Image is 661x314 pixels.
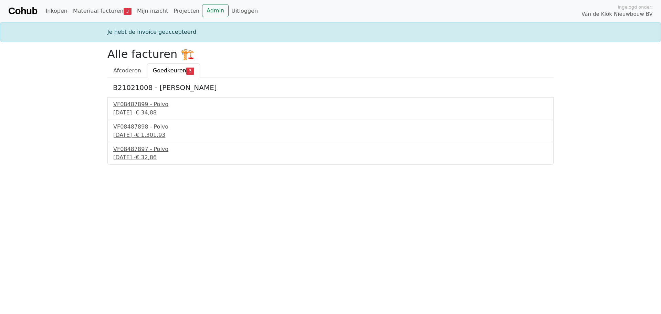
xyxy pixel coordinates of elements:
[618,4,653,10] span: Ingelogd onder:
[107,63,147,78] a: Afcoderen
[113,100,548,117] a: VF08487899 - Polvo[DATE] -€ 34,88
[113,153,548,162] div: [DATE] -
[186,68,194,74] span: 3
[581,10,653,18] span: Van de Klok Nieuwbouw BV
[134,4,171,18] a: Mijn inzicht
[107,48,554,61] h2: Alle facturen 🏗️
[113,123,548,139] a: VF08487898 - Polvo[DATE] -€ 1.301,93
[136,109,157,116] span: € 34,88
[113,123,548,131] div: VF08487898 - Polvo
[8,3,37,19] a: Cohub
[124,8,132,15] span: 3
[136,132,166,138] span: € 1.301,93
[171,4,202,18] a: Projecten
[113,67,141,74] span: Afcoderen
[147,63,200,78] a: Goedkeuren3
[113,145,548,153] div: VF08487897 - Polvo
[70,4,134,18] a: Materiaal facturen3
[113,109,548,117] div: [DATE] -
[113,145,548,162] a: VF08487897 - Polvo[DATE] -€ 32,86
[202,4,229,17] a: Admin
[229,4,261,18] a: Uitloggen
[43,4,70,18] a: Inkopen
[113,131,548,139] div: [DATE] -
[153,67,186,74] span: Goedkeuren
[136,154,157,161] span: € 32,86
[113,100,548,109] div: VF08487899 - Polvo
[113,83,548,92] h5: B21021008 - [PERSON_NAME]
[103,28,558,36] div: Je hebt de invoice geaccepteerd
